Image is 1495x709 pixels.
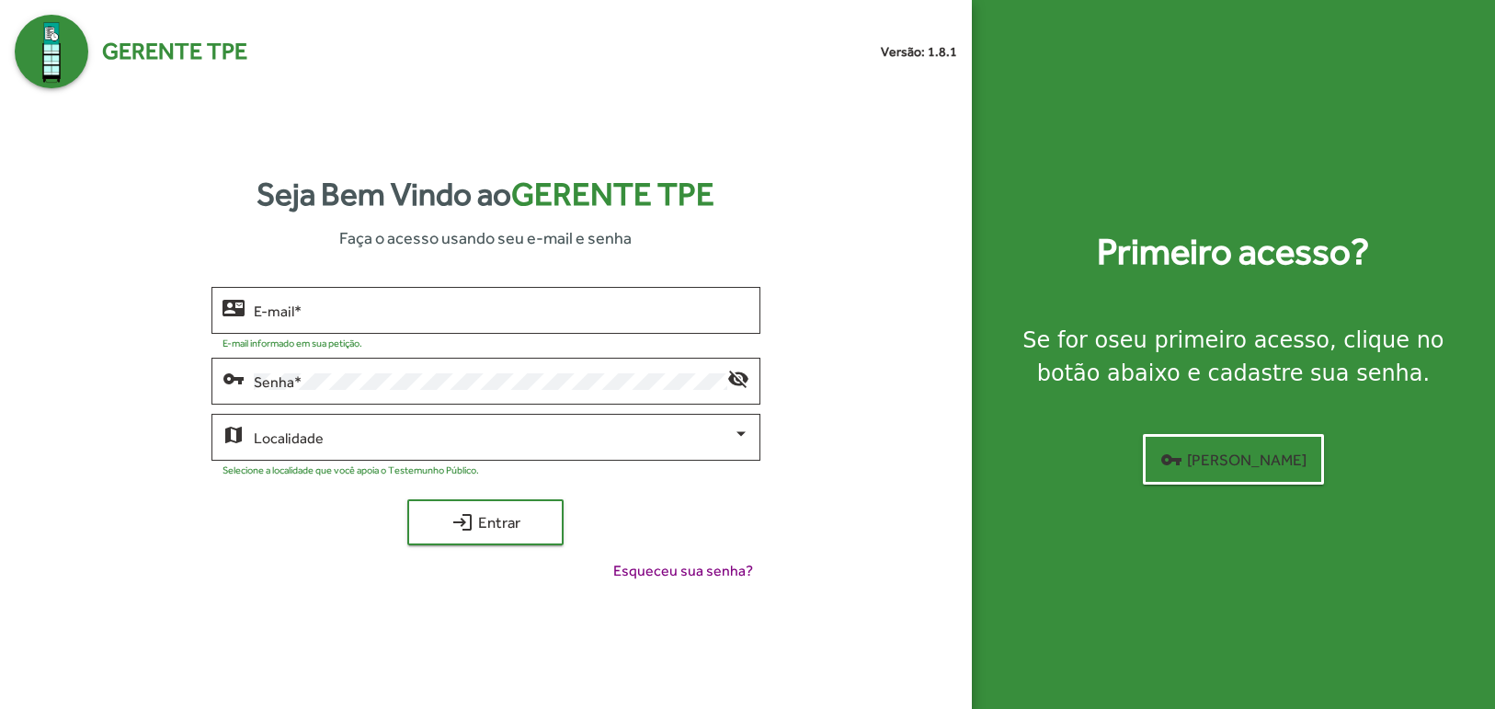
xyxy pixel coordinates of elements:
[994,324,1473,390] div: Se for o , clique no botão abaixo e cadastre sua senha.
[1097,224,1369,280] strong: Primeiro acesso?
[1160,443,1307,476] span: [PERSON_NAME]
[223,337,362,349] mat-hint: E-mail informado em sua petição.
[424,506,547,539] span: Entrar
[613,560,753,582] span: Esqueceu sua senha?
[451,511,474,533] mat-icon: login
[407,499,564,545] button: Entrar
[102,34,247,69] span: Gerente TPE
[881,42,957,62] small: Versão: 1.8.1
[223,296,245,318] mat-icon: contact_mail
[1160,449,1182,471] mat-icon: vpn_key
[1143,434,1324,485] button: [PERSON_NAME]
[223,464,479,475] mat-hint: Selecione a localidade que você apoia o Testemunho Público.
[339,225,632,250] span: Faça o acesso usando seu e-mail e senha
[15,15,88,88] img: Logo Gerente
[223,423,245,445] mat-icon: map
[1108,327,1330,353] strong: seu primeiro acesso
[727,367,749,389] mat-icon: visibility_off
[223,367,245,389] mat-icon: vpn_key
[511,176,714,212] span: Gerente TPE
[257,170,714,219] strong: Seja Bem Vindo ao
